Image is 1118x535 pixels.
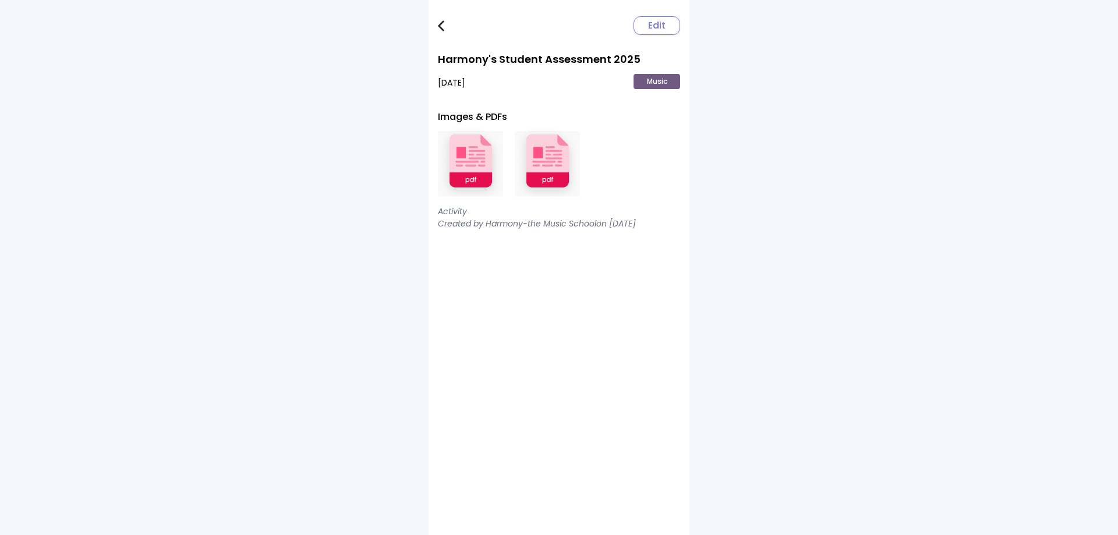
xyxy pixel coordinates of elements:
h1: Harmony's Student Assessment 2025 [438,51,680,67]
p: Activity [438,206,680,218]
h2: Images & PDFs [438,112,680,122]
p: Created by Harmony-the Music School on [DATE] [438,218,680,230]
button: Edit [634,16,680,35]
span: Edit [648,19,666,33]
p: [DATE] [438,77,465,89]
p: Music [634,74,680,89]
